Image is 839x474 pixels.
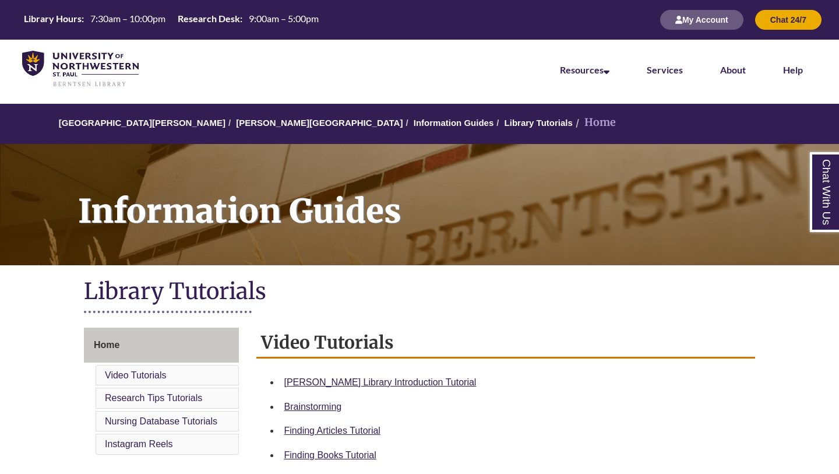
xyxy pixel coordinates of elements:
[105,393,202,403] a: Research Tips Tutorials
[783,64,803,75] a: Help
[19,12,323,27] table: Hours Today
[573,114,616,131] li: Home
[84,277,755,308] h1: Library Tutorials
[284,402,342,412] a: Brainstorming
[647,64,683,75] a: Services
[249,13,319,24] span: 9:00am – 5:00pm
[65,144,839,250] h1: Information Guides
[94,340,119,350] span: Home
[755,15,822,24] a: Chat 24/7
[560,64,609,75] a: Resources
[84,328,239,457] div: Guide Page Menu
[19,12,86,25] th: Library Hours:
[414,118,494,128] a: Information Guides
[90,13,165,24] span: 7:30am – 10:00pm
[22,51,139,87] img: UNWSP Library Logo
[105,439,173,449] a: Instagram Reels
[105,370,167,380] a: Video Tutorials
[84,328,239,363] a: Home
[720,64,746,75] a: About
[284,450,376,460] a: Finding Books Tutorial
[173,12,244,25] th: Research Desk:
[284,426,380,436] a: Finding Articles Tutorial
[105,416,217,426] a: Nursing Database Tutorials
[660,15,743,24] a: My Account
[505,118,573,128] a: Library Tutorials
[236,118,403,128] a: [PERSON_NAME][GEOGRAPHIC_DATA]
[19,12,323,28] a: Hours Today
[660,10,743,30] button: My Account
[59,118,225,128] a: [GEOGRAPHIC_DATA][PERSON_NAME]
[755,10,822,30] button: Chat 24/7
[256,328,756,359] h2: Video Tutorials
[284,377,477,387] a: [PERSON_NAME] Library Introduction Tutorial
